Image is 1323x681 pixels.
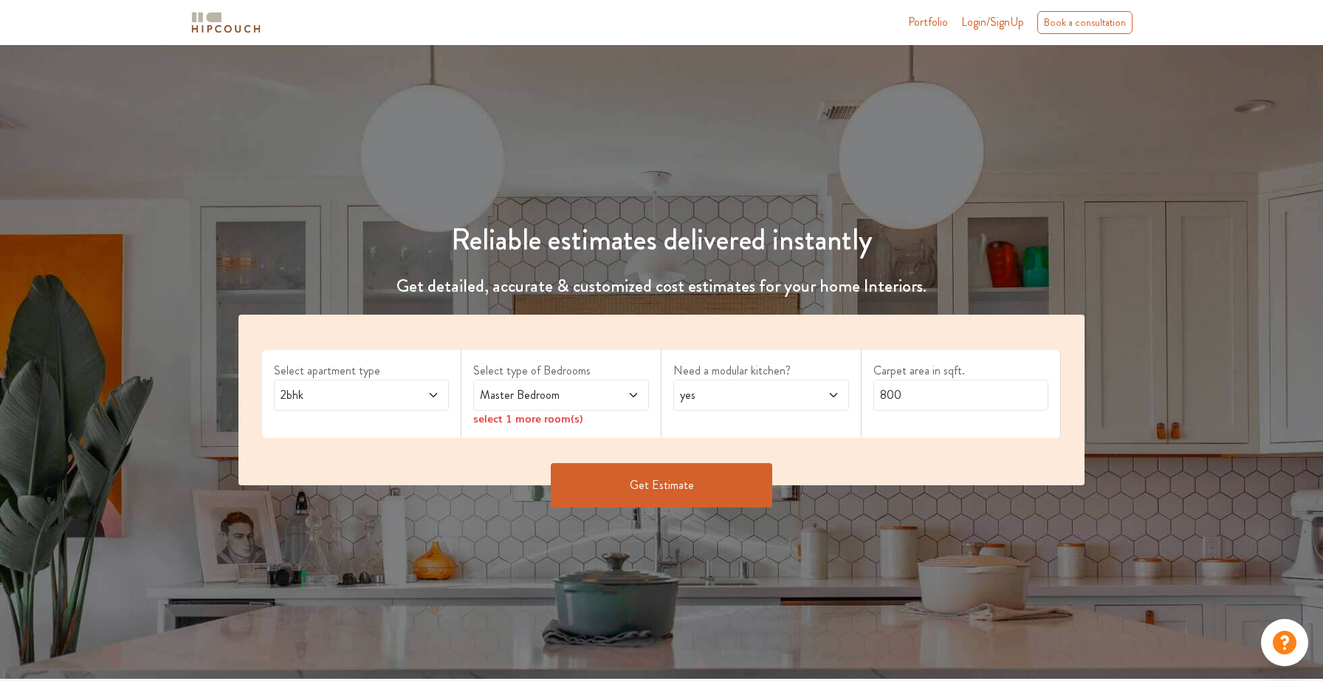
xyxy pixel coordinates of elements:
span: Master Bedroom [477,386,599,404]
a: Portfolio [908,13,948,31]
span: logo-horizontal.svg [189,6,263,39]
label: Carpet area in sqft. [873,362,1049,380]
input: Enter area sqft [873,380,1049,411]
span: Login/SignUp [961,13,1024,30]
img: logo-horizontal.svg [189,10,263,35]
label: Select type of Bedrooms [473,362,649,380]
div: select 1 more room(s) [473,411,649,426]
button: Get Estimate [551,463,772,507]
label: Need a modular kitchen? [673,362,849,380]
span: yes [677,386,799,404]
label: Select apartment type [274,362,450,380]
span: 2bhk [278,386,399,404]
h4: Get detailed, accurate & customized cost estimates for your home Interiors. [230,276,1094,297]
h1: Reliable estimates delivered instantly [230,222,1094,258]
div: Book a consultation [1037,11,1133,34]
